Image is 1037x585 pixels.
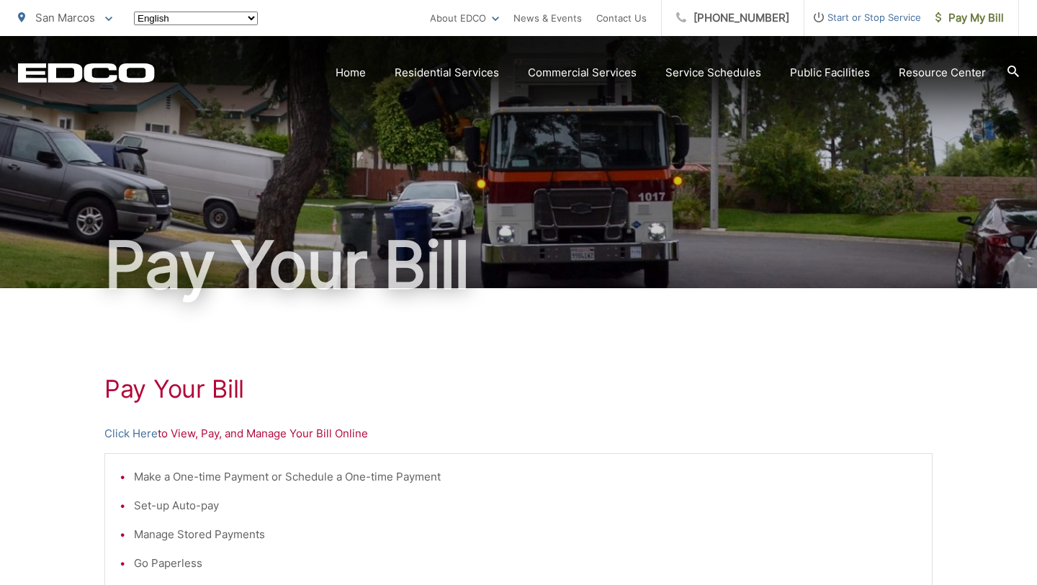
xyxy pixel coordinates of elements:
span: Pay My Bill [935,9,1004,27]
li: Set-up Auto-pay [134,497,917,514]
a: Service Schedules [665,64,761,81]
h1: Pay Your Bill [18,229,1019,301]
li: Go Paperless [134,555,917,572]
a: Resource Center [899,64,986,81]
a: Residential Services [395,64,499,81]
a: Public Facilities [790,64,870,81]
a: EDCD logo. Return to the homepage. [18,63,155,83]
a: Contact Us [596,9,647,27]
li: Make a One-time Payment or Schedule a One-time Payment [134,468,917,486]
select: Select a language [134,12,258,25]
p: to View, Pay, and Manage Your Bill Online [104,425,933,442]
a: Click Here [104,425,158,442]
a: Home [336,64,366,81]
a: Commercial Services [528,64,637,81]
h1: Pay Your Bill [104,375,933,403]
a: News & Events [513,9,582,27]
a: About EDCO [430,9,499,27]
span: San Marcos [35,11,95,24]
li: Manage Stored Payments [134,526,917,543]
